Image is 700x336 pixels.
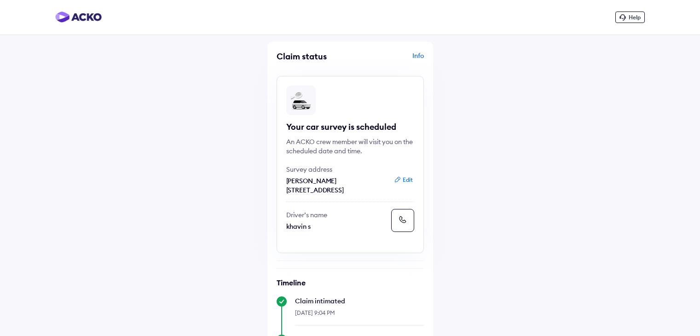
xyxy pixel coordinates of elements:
[295,296,424,306] div: Claim intimated
[55,12,102,23] img: horizontal-gradient.png
[295,306,424,325] div: [DATE] 9:04 PM
[277,278,424,287] h6: Timeline
[286,176,388,195] p: [PERSON_NAME][STREET_ADDRESS]
[286,165,388,174] p: Survey address
[629,14,641,21] span: Help
[391,175,416,185] button: Edit
[286,210,388,220] p: Driver’s name
[353,51,424,69] div: Info
[277,51,348,62] div: Claim status
[286,222,388,231] p: khavin s
[286,122,414,133] div: Your car survey is scheduled
[286,137,414,156] div: An ACKO crew member will visit you on the scheduled date and time.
